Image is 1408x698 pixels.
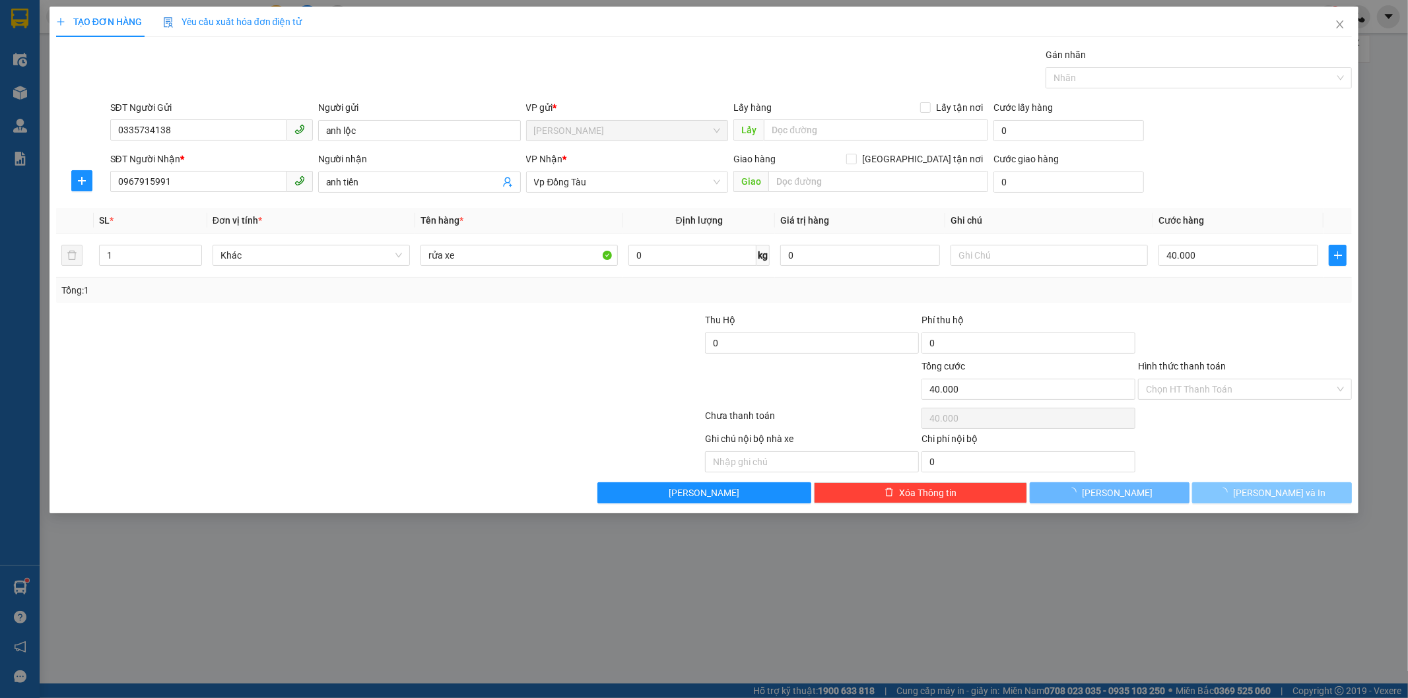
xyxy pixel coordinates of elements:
[705,315,735,325] span: Thu Hộ
[1192,482,1352,503] button: [PERSON_NAME] và In
[993,154,1059,164] label: Cước giao hàng
[733,119,764,141] span: Lấy
[899,486,956,500] span: Xóa Thông tin
[61,245,83,266] button: delete
[733,154,776,164] span: Giao hàng
[526,100,729,115] div: VP gửi
[72,175,92,186] span: plus
[534,121,721,141] span: Lý Nhân
[1329,250,1346,261] span: plus
[705,451,919,472] input: Nhập ghi chú
[110,152,313,166] div: SĐT Người Nhận
[163,16,302,27] span: Yêu cầu xuất hóa đơn điện tử
[676,215,723,226] span: Định lượng
[318,100,521,115] div: Người gửi
[1158,215,1204,226] span: Cước hàng
[768,171,988,192] input: Dọc đường
[1329,245,1347,266] button: plus
[857,152,988,166] span: [GEOGRAPHIC_DATA] tận nơi
[951,245,1148,266] input: Ghi Chú
[597,482,811,503] button: [PERSON_NAME]
[993,120,1144,141] input: Cước lấy hàng
[294,175,305,186] span: phone
[71,170,92,191] button: plus
[922,361,965,371] span: Tổng cước
[110,100,313,115] div: SĐT Người Gửi
[705,431,919,451] div: Ghi chú nội bộ nhà xe
[294,124,305,135] span: phone
[780,245,940,266] input: 0
[420,215,463,226] span: Tên hàng
[922,431,1135,451] div: Chi phí nội bộ
[780,215,829,226] span: Giá trị hàng
[993,102,1053,113] label: Cước lấy hàng
[756,245,770,266] span: kg
[1030,482,1190,503] button: [PERSON_NAME]
[526,154,563,164] span: VP Nhận
[1219,488,1233,497] span: loading
[733,102,772,113] span: Lấy hàng
[1322,7,1358,44] button: Close
[220,245,402,265] span: Khác
[99,215,110,226] span: SL
[1335,19,1345,30] span: close
[764,119,988,141] input: Dọc đường
[922,313,1135,333] div: Phí thu hộ
[1082,486,1153,500] span: [PERSON_NAME]
[56,17,65,26] span: plus
[1046,49,1086,60] label: Gán nhãn
[534,172,721,192] span: Vp Đồng Tàu
[1067,488,1082,497] span: loading
[318,152,521,166] div: Người nhận
[56,16,142,27] span: TẠO ĐƠN HÀNG
[61,283,543,298] div: Tổng: 1
[1233,486,1325,500] span: [PERSON_NAME] và In
[163,17,174,28] img: icon
[931,100,988,115] span: Lấy tận nơi
[1138,361,1226,371] label: Hình thức thanh toán
[814,482,1028,503] button: deleteXóa Thông tin
[945,208,1153,234] th: Ghi chú
[502,177,513,187] span: user-add
[733,171,768,192] span: Giao
[993,172,1144,193] input: Cước giao hàng
[213,215,262,226] span: Đơn vị tính
[704,408,921,431] div: Chưa thanh toán
[885,488,894,498] span: delete
[420,245,618,266] input: VD: Bàn, Ghế
[669,486,739,500] span: [PERSON_NAME]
